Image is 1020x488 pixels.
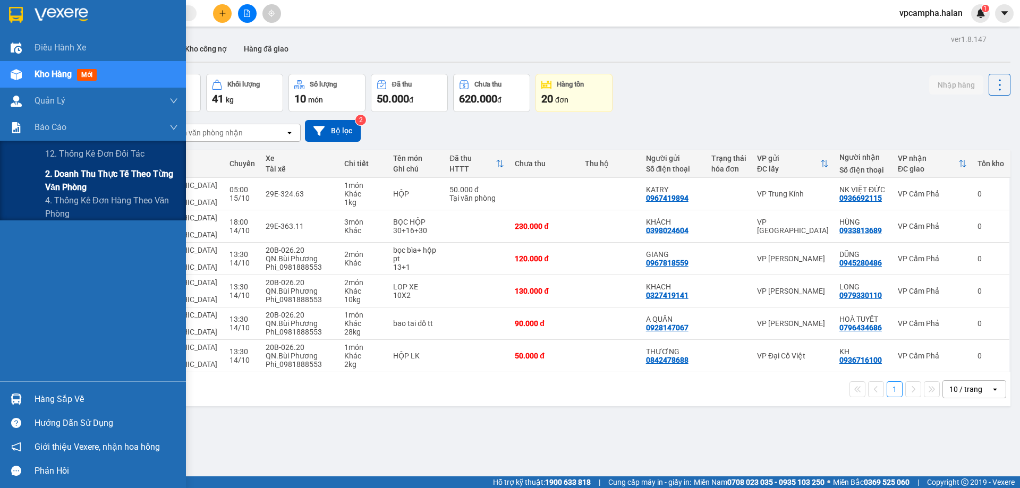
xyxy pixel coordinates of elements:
div: 2 món [344,278,382,287]
div: 14/10 [229,323,255,332]
button: Hàng tồn20đơn [535,74,613,112]
div: KH [839,347,887,356]
div: Tên món [393,154,439,162]
span: Điều hành xe [35,41,86,54]
button: file-add [238,4,257,23]
div: Chọn văn phòng nhận [169,127,243,138]
div: HOÀ TUYẾT [839,315,887,323]
div: Khác [344,352,382,360]
div: 30+16+30 [393,226,439,235]
span: | [599,476,600,488]
div: ver 1.8.147 [951,33,987,45]
div: Khác [344,259,382,267]
span: down [169,123,178,132]
div: Hàng sắp về [35,391,178,407]
div: Người gửi [646,154,701,162]
div: 0967818559 [646,259,688,267]
div: Chi tiết [344,159,382,168]
div: 14/10 [229,356,255,364]
div: 0936716100 [839,356,882,364]
div: GIANG [646,250,701,259]
div: 50.000 đ [515,352,574,360]
div: Ghi chú [393,165,439,173]
div: Thu hộ [585,159,635,168]
div: VP Trung Kính [757,190,829,198]
div: VP Cẩm Phả [898,352,967,360]
button: Khối lượng41kg [206,74,283,112]
div: 0945280486 [839,259,882,267]
div: 0928147067 [646,323,688,332]
button: Nhập hàng [929,75,983,95]
div: LOP XE [393,282,439,291]
img: solution-icon [11,122,22,133]
div: VP Cẩm Phả [898,190,967,198]
span: Quản Lý [35,94,65,107]
div: VP Cẩm Phả [898,287,967,295]
div: 1 kg [344,198,382,207]
span: Miền Nam [694,476,824,488]
button: Đã thu50.000đ [371,74,448,112]
div: HỘP [393,190,439,198]
div: 13:30 [229,282,255,291]
div: KATRY [646,185,701,194]
strong: 1900 633 818 [545,478,591,486]
div: Phản hồi [35,463,178,479]
button: aim [262,4,281,23]
div: Chuyến [229,159,255,168]
div: LONG [839,282,887,291]
div: 0 [977,319,1004,328]
div: Chưa thu [515,159,574,168]
div: 13+1 [393,263,439,271]
span: vpcampha.halan [891,6,971,20]
div: 2 món [344,250,382,259]
div: bọc bìa+ hộp pt [393,246,439,263]
span: mới [77,69,97,81]
span: Hỗ trợ kỹ thuật: [493,476,591,488]
span: copyright [961,478,968,486]
div: Khác [344,226,382,235]
span: 20 [541,92,553,105]
div: THƯƠNG [646,347,701,356]
div: 10X2 [393,291,439,299]
button: caret-down [995,4,1014,23]
div: 0 [977,190,1004,198]
span: question-circle [11,418,21,428]
div: DŨNG [839,250,887,259]
div: 0 [977,287,1004,295]
span: món [308,96,323,104]
span: down [169,97,178,105]
div: 230.000 đ [515,222,574,230]
span: 12. Thống kê đơn đối tác [45,147,144,160]
div: Hàng tồn [557,81,584,88]
div: ĐC lấy [757,165,820,173]
button: Hàng đã giao [235,36,297,62]
div: QN.Bùi Phương Phi_0981888553 [266,287,333,304]
div: QN.Bùi Phương Phi_0981888553 [266,319,333,336]
div: 10 / trang [949,384,982,395]
div: KHÁCH [646,218,701,226]
div: HTTT [449,165,496,173]
div: 0933813689 [839,226,882,235]
span: notification [11,442,21,452]
div: hóa đơn [711,165,746,173]
div: 20B-026.20 [266,343,333,352]
div: bao tai đồ tt [393,319,439,328]
div: 20B-026.20 [266,311,333,319]
span: ⚪️ [827,480,830,484]
div: 28 kg [344,328,382,336]
th: Toggle SortBy [444,150,509,178]
span: Miền Bắc [833,476,909,488]
div: QN.Bùi Phương Phi_0981888553 [266,352,333,369]
span: đơn [555,96,568,104]
div: Đã thu [449,154,496,162]
svg: open [991,385,999,393]
div: 05:00 [229,185,255,194]
div: 29E-324.63 [266,190,333,198]
span: 10 [294,92,306,105]
div: 50.000 đ [449,185,504,194]
div: 14/10 [229,259,255,267]
div: 0 [977,352,1004,360]
img: warehouse-icon [11,96,22,107]
div: 1 món [344,311,382,319]
div: Khối lượng [227,81,260,88]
